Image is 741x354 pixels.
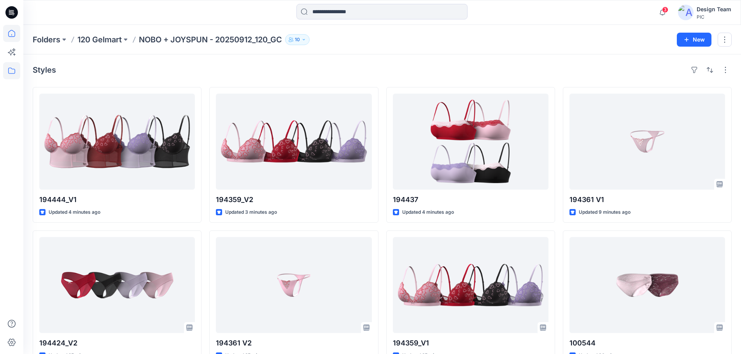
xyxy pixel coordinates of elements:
a: 194444_V1 [39,94,195,190]
a: 194361 V2 [216,237,371,333]
p: 194437 [393,194,548,205]
button: New [677,33,711,47]
div: Design Team [697,5,731,14]
p: Updated 4 minutes ago [402,208,454,216]
a: 194359_V1 [393,237,548,333]
p: Updated 9 minutes ago [579,208,631,216]
p: 10 [295,35,300,44]
p: 100544 [569,338,725,349]
a: Folders [33,34,60,45]
a: 194361 V1 [569,94,725,190]
p: 194361 V1 [569,194,725,205]
p: Updated 3 minutes ago [225,208,277,216]
p: 194359_V1 [393,338,548,349]
span: 3 [662,7,668,13]
button: 10 [285,34,310,45]
p: 194361 V2 [216,338,371,349]
a: 194359_V2 [216,94,371,190]
a: 100544 [569,237,725,333]
img: avatar [678,5,694,20]
h4: Styles [33,65,56,75]
p: NOBO + JOYSPUN - 20250912_120_GC [139,34,282,45]
p: 194424_V2 [39,338,195,349]
p: 194444_V1 [39,194,195,205]
a: 194424_V2 [39,237,195,333]
a: 194437 [393,94,548,190]
div: PIC [697,14,731,20]
p: Updated 4 minutes ago [49,208,100,216]
a: 120 Gelmart [77,34,122,45]
p: 194359_V2 [216,194,371,205]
